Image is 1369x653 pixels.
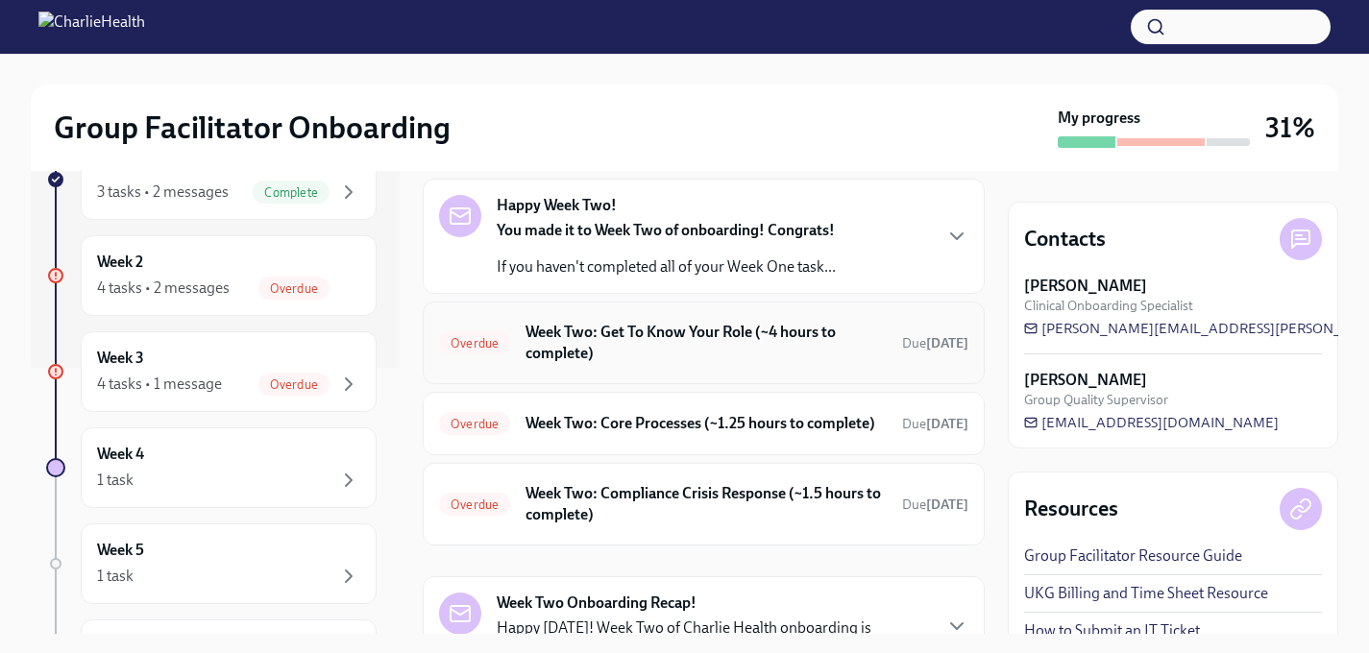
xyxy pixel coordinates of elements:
[526,322,887,364] h6: Week Two: Get To Know Your Role (~4 hours to complete)
[97,374,222,395] div: 4 tasks • 1 message
[97,252,143,273] h6: Week 2
[46,427,377,508] a: Week 41 task
[46,523,377,604] a: Week 51 task
[253,185,330,200] span: Complete
[97,566,134,587] div: 1 task
[97,181,229,203] div: 3 tasks • 2 messages
[902,496,968,513] span: Due
[46,235,377,316] a: Week 24 tasks • 2 messagesOverdue
[54,109,451,147] h2: Group Facilitator Onboarding
[97,540,144,561] h6: Week 5
[439,336,510,351] span: Overdue
[1024,545,1242,567] a: Group Facilitator Resource Guide
[46,139,377,220] a: Week 13 tasks • 2 messagesComplete
[97,444,144,465] h6: Week 4
[497,195,617,216] strong: Happy Week Two!
[526,483,887,525] h6: Week Two: Compliance Crisis Response (~1.5 hours to complete)
[97,278,230,299] div: 4 tasks • 2 messages
[902,416,968,432] span: Due
[1024,370,1147,391] strong: [PERSON_NAME]
[97,348,144,369] h6: Week 3
[497,221,835,239] strong: You made it to Week Two of onboarding! Congrats!
[902,334,968,352] span: September 1st, 2025 10:00
[1024,583,1268,604] a: UKG Billing and Time Sheet Resource
[1058,108,1140,129] strong: My progress
[497,593,697,614] strong: Week Two Onboarding Recap!
[439,318,968,368] a: OverdueWeek Two: Get To Know Your Role (~4 hours to complete)Due[DATE]
[1265,110,1315,145] h3: 31%
[439,417,510,431] span: Overdue
[1024,276,1147,297] strong: [PERSON_NAME]
[258,281,330,296] span: Overdue
[902,415,968,433] span: September 1st, 2025 10:00
[1024,495,1118,523] h4: Resources
[46,331,377,412] a: Week 34 tasks • 1 messageOverdue
[902,496,968,514] span: September 1st, 2025 10:00
[926,335,968,351] strong: [DATE]
[926,416,968,432] strong: [DATE]
[439,408,968,439] a: OverdueWeek Two: Core Processes (~1.25 hours to complete)Due[DATE]
[1024,225,1106,254] h4: Contacts
[926,496,968,513] strong: [DATE]
[97,470,134,491] div: 1 task
[1024,620,1200,641] a: How to Submit an IT Ticket
[439,479,968,529] a: OverdueWeek Two: Compliance Crisis Response (~1.5 hours to complete)Due[DATE]
[526,413,887,434] h6: Week Two: Core Processes (~1.25 hours to complete)
[1024,297,1193,315] span: Clinical Onboarding Specialist
[439,497,510,512] span: Overdue
[1024,413,1279,432] a: [EMAIL_ADDRESS][DOMAIN_NAME]
[902,335,968,351] span: Due
[38,12,145,42] img: CharlieHealth
[497,256,836,278] p: If you haven't completed all of your Week One task...
[1024,391,1168,409] span: Group Quality Supervisor
[258,377,330,392] span: Overdue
